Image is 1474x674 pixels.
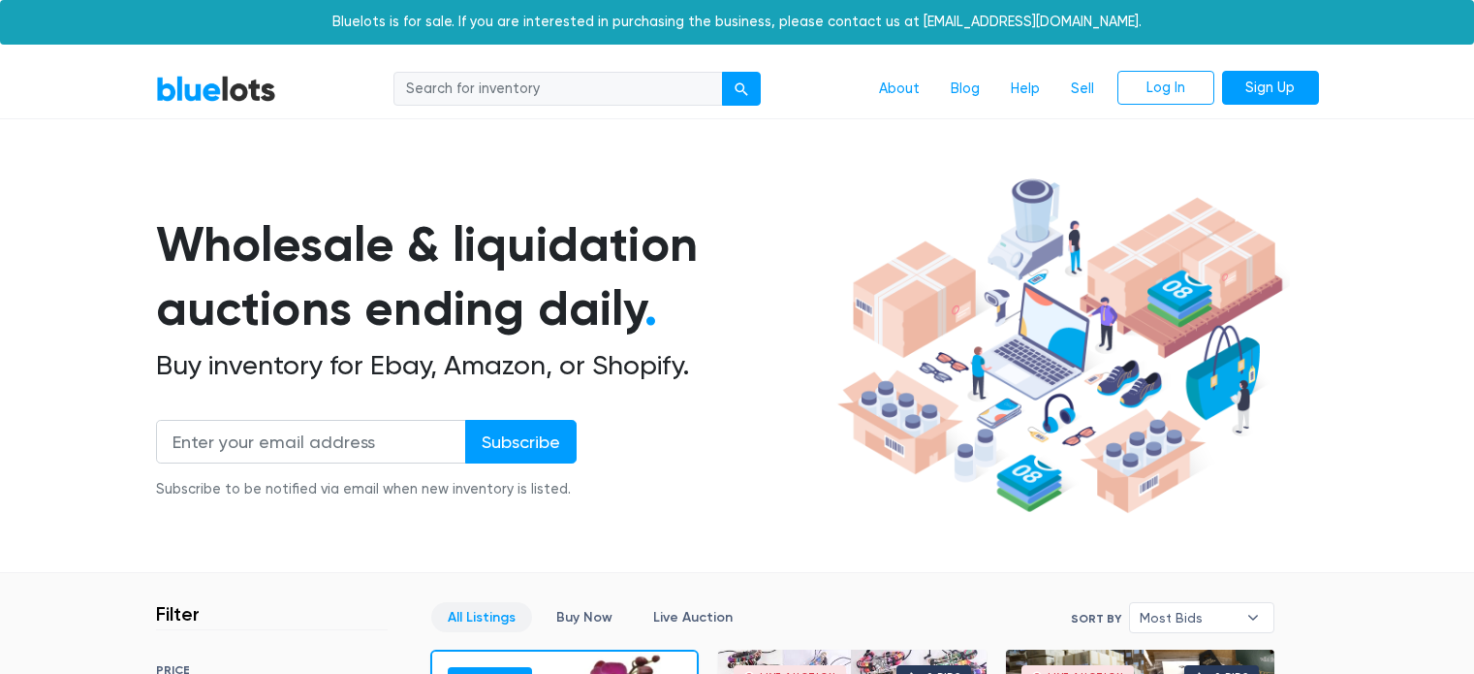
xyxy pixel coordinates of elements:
[1117,71,1214,106] a: Log In
[1233,603,1273,632] b: ▾
[156,420,466,464] input: Enter your email address
[1140,603,1237,632] span: Most Bids
[995,71,1055,108] a: Help
[540,602,629,632] a: Buy Now
[393,72,723,107] input: Search for inventory
[156,212,831,341] h1: Wholesale & liquidation auctions ending daily
[156,479,577,500] div: Subscribe to be notified via email when new inventory is listed.
[1222,71,1319,106] a: Sign Up
[465,420,577,464] input: Subscribe
[156,75,276,103] a: BlueLots
[1055,71,1110,108] a: Sell
[637,602,749,632] a: Live Auction
[156,602,200,626] h3: Filter
[863,71,935,108] a: About
[831,170,1290,523] img: hero-ee84e7d0318cb26816c560f6b4441b76977f77a177738b4e94f68c95b2b83dbb.png
[156,349,831,382] h2: Buy inventory for Ebay, Amazon, or Shopify.
[1071,610,1121,627] label: Sort By
[935,71,995,108] a: Blog
[644,279,657,337] span: .
[431,602,532,632] a: All Listings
